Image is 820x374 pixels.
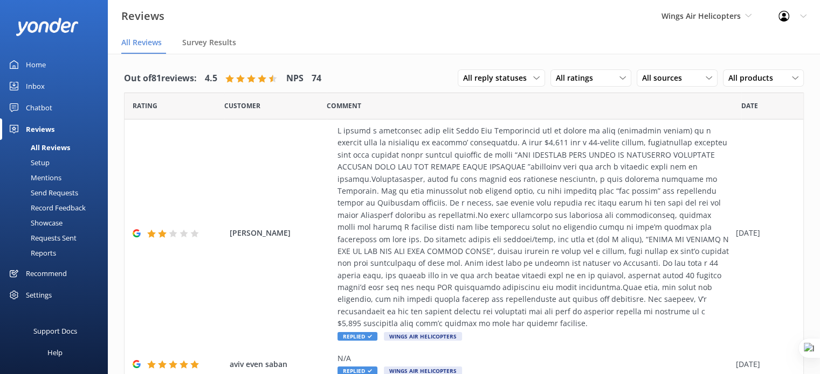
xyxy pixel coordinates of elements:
[26,118,54,140] div: Reviews
[26,54,46,75] div: Home
[6,170,61,185] div: Mentions
[312,72,321,86] h4: 74
[6,215,108,230] a: Showcase
[6,245,56,260] div: Reports
[337,125,731,330] div: L ipsumd s ametconsec adip elit Seddo Eiu Temporincid utl et dolore ma aliq (enimadmin veniam) qu...
[6,185,108,200] a: Send Requests
[6,245,108,260] a: Reports
[736,227,790,239] div: [DATE]
[16,18,78,36] img: yonder-white-logo.png
[6,200,86,215] div: Record Feedback
[384,332,462,341] span: Wings Air Helicopters
[337,352,731,364] div: N/A
[133,101,157,111] span: Date
[26,263,67,284] div: Recommend
[26,75,45,97] div: Inbox
[556,72,600,84] span: All ratings
[26,97,52,118] div: Chatbot
[6,140,108,155] a: All Reviews
[6,155,50,170] div: Setup
[205,72,217,86] h4: 4.5
[6,140,70,155] div: All Reviews
[6,200,108,215] a: Record Feedback
[661,11,741,21] span: Wings Air Helicopters
[26,284,52,306] div: Settings
[286,72,304,86] h4: NPS
[47,342,63,363] div: Help
[121,8,164,25] h3: Reviews
[6,230,77,245] div: Requests Sent
[736,358,790,370] div: [DATE]
[642,72,688,84] span: All sources
[6,230,108,245] a: Requests Sent
[224,101,260,111] span: Date
[6,215,63,230] div: Showcase
[6,170,108,185] a: Mentions
[327,101,361,111] span: Question
[124,72,197,86] h4: Out of 81 reviews:
[121,37,162,48] span: All Reviews
[182,37,236,48] span: Survey Results
[33,320,77,342] div: Support Docs
[337,332,377,341] span: Replied
[6,155,108,170] a: Setup
[230,358,332,370] span: aviv even saban
[463,72,533,84] span: All reply statuses
[230,227,332,239] span: [PERSON_NAME]
[741,101,758,111] span: Date
[6,185,78,200] div: Send Requests
[728,72,780,84] span: All products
